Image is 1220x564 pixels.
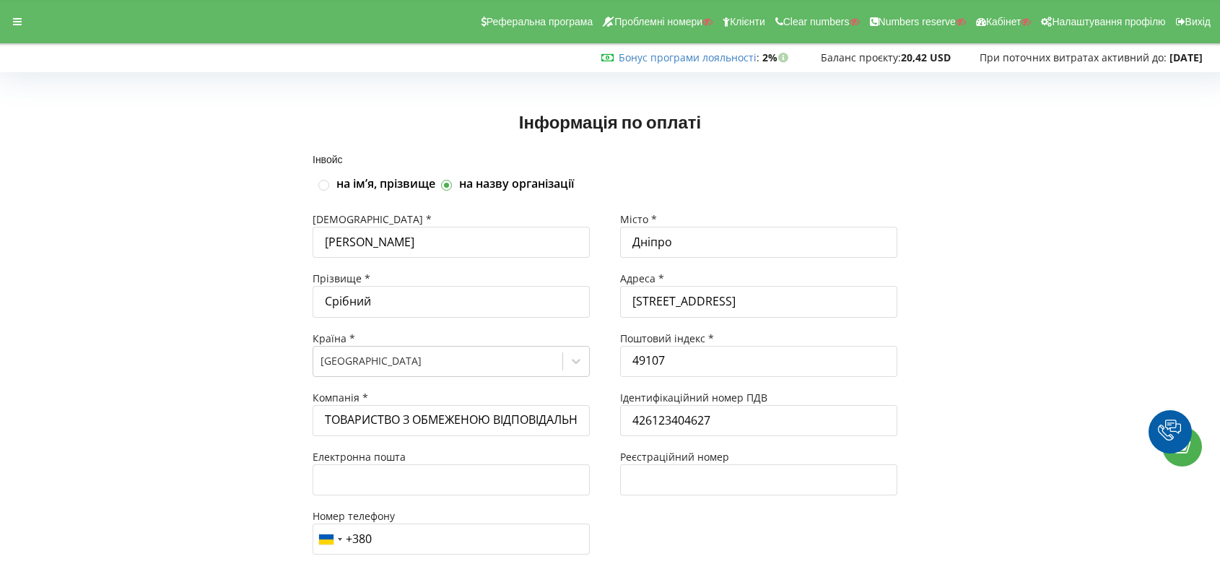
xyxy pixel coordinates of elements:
span: Місто * [620,212,657,226]
a: Бонус програми лояльності [619,51,757,64]
span: Вихід [1185,16,1211,27]
span: Номер телефону [313,509,395,523]
span: Клієнти [730,16,765,27]
span: Ідентифікаційний номер ПДВ [620,391,767,404]
label: на назву організації [459,176,574,192]
span: Електронна пошта [313,450,406,464]
label: на імʼя, прізвище [336,176,435,192]
span: Реєстраційний номер [620,450,729,464]
span: Реферальна програма [487,16,593,27]
span: Numbers reserve [879,16,956,27]
span: Поштовий індекс * [620,331,714,345]
span: Проблемні номери [614,16,702,27]
span: Адреса * [620,272,664,285]
div: Telephone country code [313,524,347,554]
span: Налаштування профілю [1052,16,1165,27]
span: Компанія * [313,391,368,404]
span: [DEMOGRAPHIC_DATA] * [313,212,432,226]
strong: 20,42 USD [901,51,951,64]
span: Інформація по оплаті [519,111,701,132]
span: Баланс проєкту: [821,51,901,64]
span: Clear numbers [783,16,850,27]
span: При поточних витратах активний до: [980,51,1167,64]
span: : [619,51,759,64]
span: Інвойс [313,153,343,165]
span: Прізвище * [313,272,370,285]
span: Країна * [313,331,355,345]
strong: [DATE] [1169,51,1203,64]
span: Кабінет [986,16,1021,27]
strong: 2% [762,51,792,64]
